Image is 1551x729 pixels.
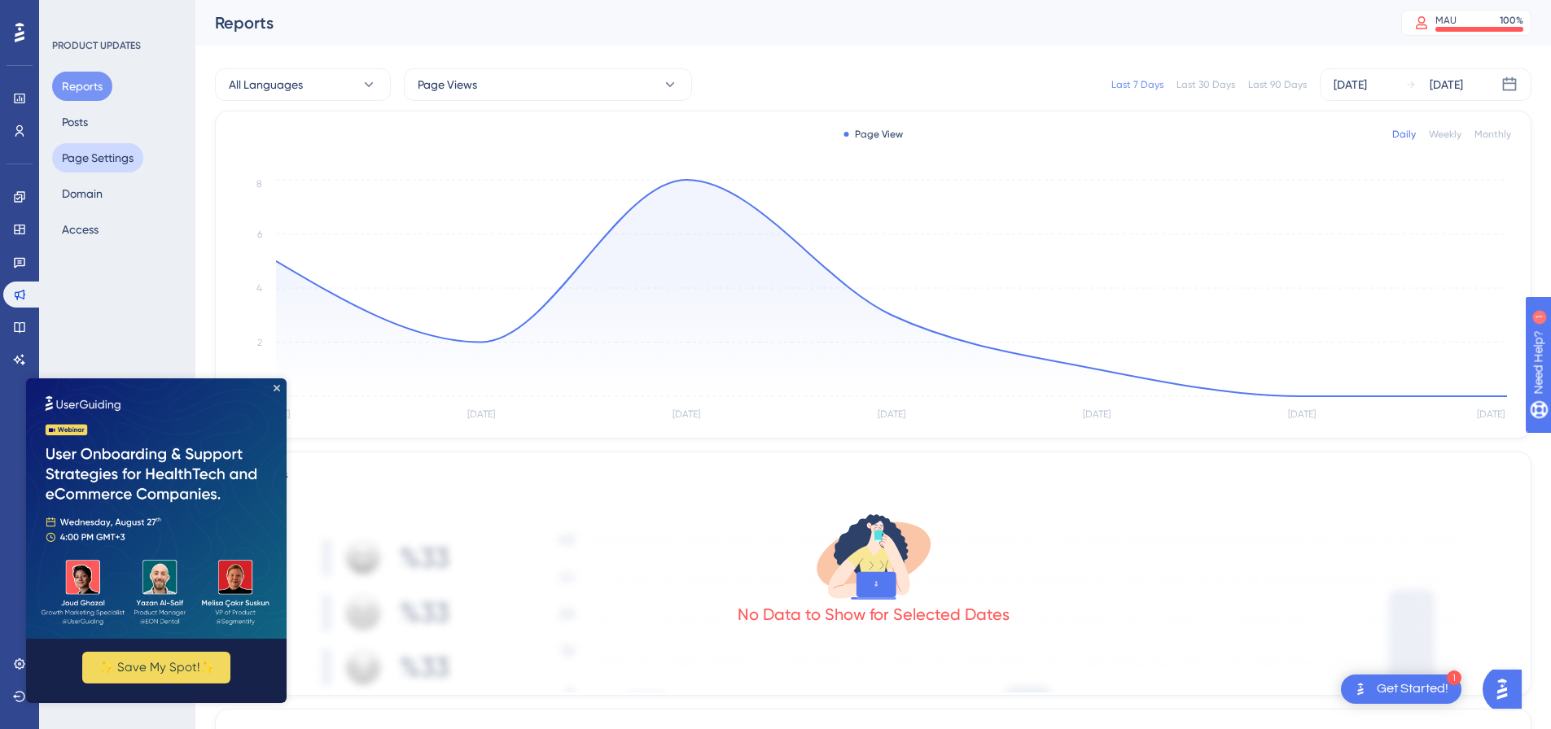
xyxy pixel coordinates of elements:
[1334,75,1367,94] div: [DATE]
[52,215,108,244] button: Access
[257,229,262,240] tspan: 6
[52,107,98,137] button: Posts
[56,273,204,305] button: ✨ Save My Spot!✨
[52,179,112,208] button: Domain
[1248,78,1307,91] div: Last 90 Days
[235,465,1511,485] div: Reactions
[1392,128,1416,141] div: Daily
[1176,78,1235,91] div: Last 30 Days
[843,128,903,141] div: Page View
[1500,14,1523,27] div: 100 %
[215,68,391,101] button: All Languages
[878,408,905,420] tspan: [DATE]
[1429,128,1461,141] div: Weekly
[52,72,112,101] button: Reports
[1435,14,1457,27] div: MAU
[52,39,141,52] div: PRODUCT UPDATES
[248,7,254,13] div: Close Preview
[215,11,1360,34] div: Reports
[38,4,102,24] span: Need Help?
[256,178,262,190] tspan: 8
[1341,674,1461,704] div: Open Get Started! checklist, remaining modules: 1
[1351,679,1370,699] img: launcher-image-alternative-text
[1083,408,1111,420] tspan: [DATE]
[1474,128,1511,141] div: Monthly
[467,408,495,420] tspan: [DATE]
[418,75,477,94] span: Page Views
[1477,408,1505,420] tspan: [DATE]
[1111,78,1163,91] div: Last 7 Days
[673,408,700,420] tspan: [DATE]
[1377,680,1448,698] div: Get Started!
[1288,408,1316,420] tspan: [DATE]
[229,75,303,94] span: All Languages
[257,337,262,348] tspan: 2
[52,143,143,172] button: Page Settings
[113,8,118,21] div: 1
[256,282,262,294] tspan: 4
[1447,670,1461,685] div: 1
[404,68,692,101] button: Page Views
[738,603,1010,626] div: No Data to Show for Selected Dates
[1483,665,1531,714] iframe: UserGuiding AI Assistant Launcher
[1430,75,1463,94] div: [DATE]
